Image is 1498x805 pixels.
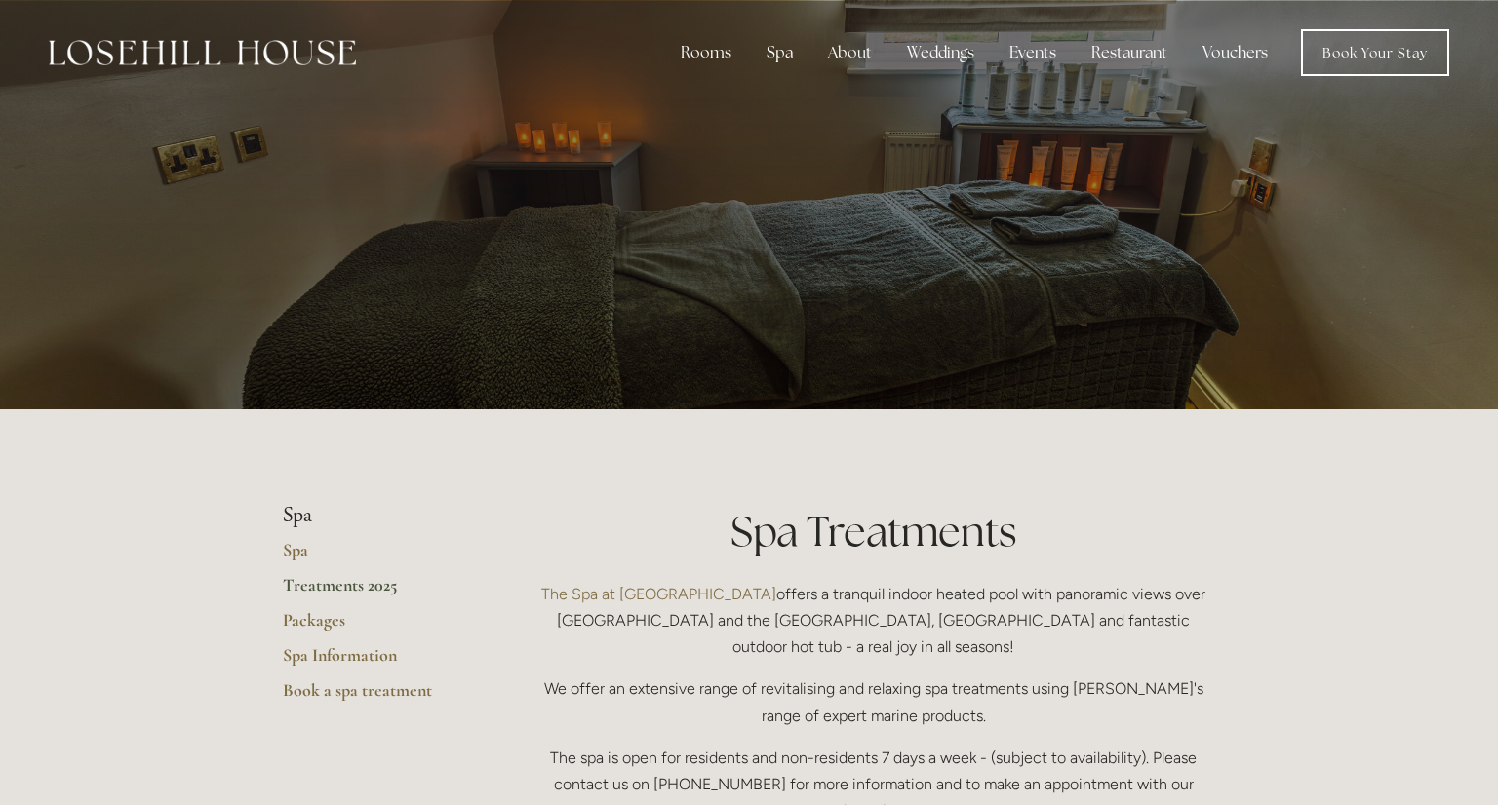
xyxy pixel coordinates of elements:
a: The Spa at [GEOGRAPHIC_DATA] [541,585,776,603]
a: Packages [283,609,469,644]
p: We offer an extensive range of revitalising and relaxing spa treatments using [PERSON_NAME]'s ran... [532,675,1215,728]
div: Events [994,33,1072,72]
a: Book a spa treatment [283,679,469,714]
a: Treatments 2025 [283,574,469,609]
li: Spa [283,503,469,528]
a: Spa Information [283,644,469,679]
p: offers a tranquil indoor heated pool with panoramic views over [GEOGRAPHIC_DATA] and the [GEOGRAP... [532,581,1215,661]
a: Book Your Stay [1301,29,1449,76]
a: Spa [283,539,469,574]
div: Rooms [665,33,747,72]
div: About [812,33,887,72]
div: Spa [751,33,808,72]
div: Restaurant [1076,33,1183,72]
h1: Spa Treatments [532,503,1215,560]
div: Weddings [891,33,990,72]
img: Losehill House [49,40,356,65]
a: Vouchers [1187,33,1283,72]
